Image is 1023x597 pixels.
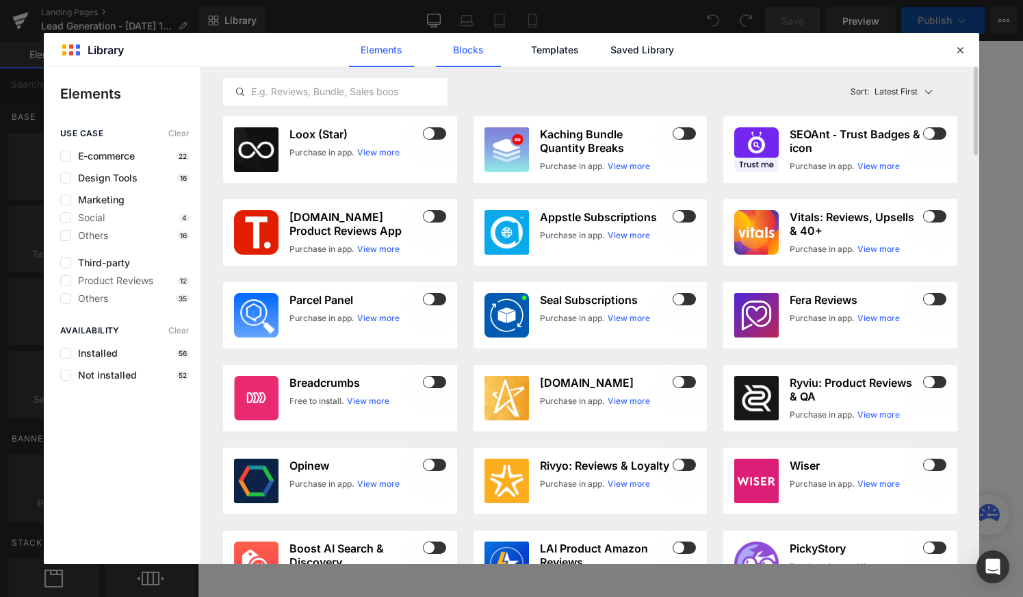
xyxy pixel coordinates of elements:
[540,293,671,307] h3: Seal Subscriptions
[357,243,400,255] a: View more
[484,376,529,420] img: stamped.jpg
[790,561,855,573] div: Purchase in app.
[289,147,354,159] div: Purchase in app.
[484,293,529,338] img: 42507938-1a07-4996-be12-859afe1b335a.png
[176,349,190,357] p: 56
[71,212,105,223] span: Social
[176,371,190,379] p: 52
[234,127,279,172] img: loox.jpg
[289,478,354,490] div: Purchase in app.
[234,459,279,503] img: opinew.jpg
[177,231,190,240] p: 16
[857,312,900,325] a: View more
[289,376,420,390] h3: Breadcrumbs
[60,84,200,104] p: Elements
[734,293,779,338] img: 4b6b591765c9b36332c4e599aea727c6_512x512.png
[857,409,900,421] a: View more
[168,129,190,138] span: Clear
[734,376,779,420] img: CJed0K2x44sDEAE=.png
[540,160,605,173] div: Purchase in app.
[71,230,108,241] span: Others
[790,127,920,155] h3: SEOAnt ‑ Trust Badges & icon
[234,293,279,338] img: d4928b3c-658b-4ab3-9432-068658c631f3.png
[540,542,671,569] h3: LAI Product Amazon Reviews
[857,561,900,573] a: View more
[540,376,671,390] h3: [DOMAIN_NAME]
[357,478,400,490] a: View more
[71,370,137,381] span: Not installed
[608,229,650,242] a: View more
[540,312,605,325] div: Purchase in app.
[234,542,279,586] img: 35472539-a713-48dd-a00c-afbdca307b79.png
[790,312,855,325] div: Purchase in app.
[289,210,420,238] h3: [DOMAIN_NAME] Product Reviews App
[790,210,920,238] h3: Vitals: Reviews, Upsells & 40+
[71,151,135,162] span: E-commerce
[177,277,190,285] p: 12
[790,542,920,555] h3: PickyStory
[790,293,920,307] h3: Fera Reviews
[540,210,671,224] h3: Appstle Subscriptions
[540,459,671,472] h3: Rivyo: Reviews & Loyalty
[540,127,671,155] h3: Kaching Bundle Quantity Breaks
[734,542,779,586] img: PickyStory.png
[540,395,605,407] div: Purchase in app.
[179,214,190,222] p: 4
[484,127,529,172] img: 1fd9b51b-6ce7-437c-9b89-91bf9a4813c7.webp
[71,348,118,359] span: Installed
[168,326,190,335] span: Clear
[790,160,855,173] div: Purchase in app.
[484,459,529,503] img: 911edb42-71e6-4210-8dae-cbf10c40066b.png
[608,160,650,173] a: View more
[71,257,130,268] span: Third-party
[857,160,900,173] a: View more
[790,409,855,421] div: Purchase in app.
[347,395,389,407] a: View more
[71,173,138,183] span: Design Tools
[60,129,103,138] span: use case
[484,542,529,586] img: CMry4dSL_YIDEAE=.png
[608,478,650,490] a: View more
[845,78,958,105] button: Latest FirstSort:Latest First
[790,243,855,255] div: Purchase in app.
[176,152,190,160] p: 22
[857,243,900,255] a: View more
[289,312,354,325] div: Purchase in app.
[734,210,779,255] img: 26b75d61-258b-461b-8cc3-4bcb67141ce0.png
[790,376,920,403] h3: Ryviu: Product Reviews & QA
[857,478,900,490] a: View more
[234,210,279,255] img: 1eba8361-494e-4e64-aaaa-f99efda0f44d.png
[71,275,153,286] span: Product Reviews
[851,87,869,97] span: Sort:
[289,459,420,472] h3: Opinew
[610,33,675,67] a: Saved Library
[177,174,190,182] p: 16
[357,312,400,325] a: View more
[976,550,1009,583] div: Open Intercom Messenger
[436,33,501,67] a: Blocks
[176,294,190,303] p: 35
[289,293,420,307] h3: Parcel Panel
[357,147,400,159] a: View more
[289,127,420,141] h3: Loox (Star)
[790,459,920,472] h3: Wiser
[790,478,855,490] div: Purchase in app.
[349,33,414,67] a: Elements
[71,293,108,304] span: Others
[289,395,344,407] div: Free to install.
[484,210,529,255] img: 6187dec1-c00a-4777-90eb-316382325808.webp
[540,229,605,242] div: Purchase in app.
[224,84,447,100] input: E.g. Reviews, Bundle, Sales boost...
[608,395,650,407] a: View more
[875,86,918,98] p: Latest First
[71,194,125,205] span: Marketing
[60,326,120,335] span: Availability
[540,478,605,490] div: Purchase in app.
[734,127,779,172] img: 9f98ff4f-a019-4e81-84a1-123c6986fecc.png
[289,243,354,255] div: Purchase in app.
[608,312,650,325] a: View more
[734,459,779,503] img: wiser.jpg
[289,542,420,569] h3: Boost AI Search & Discovery
[234,376,279,420] img: ea3afb01-6354-4d19-82d2-7eef5307fd4e.png
[523,33,588,67] a: Templates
